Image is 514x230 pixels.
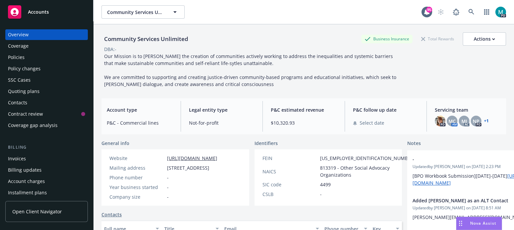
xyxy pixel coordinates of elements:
[8,165,42,175] div: Billing updates
[167,193,169,200] span: -
[167,164,209,171] span: [STREET_ADDRESS]
[189,119,255,126] span: Not-for-profit
[109,174,164,181] div: Phone number
[418,35,457,43] div: Total Rewards
[320,155,415,162] span: [US_EMPLOYER_IDENTIFICATION_NUMBER]
[271,106,337,113] span: P&C estimated revenue
[104,53,398,87] span: Our Mission is to [PERSON_NAME] the creation of communities actively working to address the inequ...
[434,5,447,19] a: Start snowing
[5,29,88,40] a: Overview
[5,52,88,63] a: Policies
[8,109,43,119] div: Contract review
[262,155,317,162] div: FEIN
[8,97,27,108] div: Contacts
[426,7,432,13] div: 95
[8,63,41,74] div: Policy changes
[480,5,493,19] a: Switch app
[5,153,88,164] a: Invoices
[107,9,165,16] span: Community Services Unlimited
[8,176,45,187] div: Account charges
[8,41,29,51] div: Coverage
[167,174,169,181] span: -
[5,63,88,74] a: Policy changes
[456,217,502,230] button: Nova Assist
[5,176,88,187] a: Account charges
[320,164,415,178] span: 813319 - Other Social Advocacy Organizations
[101,211,122,218] a: Contacts
[8,29,29,40] div: Overview
[473,118,479,125] span: NP
[5,165,88,175] a: Billing updates
[8,86,40,97] div: Quoting plans
[109,164,164,171] div: Mailing address
[262,168,317,175] div: NAICS
[461,118,467,125] span: MJ
[5,86,88,97] a: Quoting plans
[5,187,88,198] a: Installment plans
[8,187,47,198] div: Installment plans
[189,106,255,113] span: Legal entity type
[104,46,116,53] div: DBA: -
[28,9,49,15] span: Accounts
[448,118,456,125] span: MC
[474,33,495,45] div: Actions
[413,197,511,204] span: Added [PERSON_NAME] as an ALT Contact
[470,220,496,226] span: Nova Assist
[262,191,317,198] div: CSLB
[353,106,419,113] span: P&C follow up date
[8,153,26,164] div: Invoices
[484,119,489,123] a: +1
[5,109,88,119] a: Contract review
[271,119,337,126] span: $10,320.93
[107,119,173,126] span: P&C - Commercial lines
[407,140,421,148] span: Notes
[495,7,506,17] img: photo
[8,75,31,85] div: SSC Cases
[449,5,463,19] a: Report a Bug
[5,97,88,108] a: Contacts
[12,208,62,215] span: Open Client Navigator
[435,106,501,113] span: Servicing team
[8,120,58,131] div: Coverage gap analysis
[109,155,164,162] div: Website
[101,35,191,43] div: Community Services Unlimited
[109,184,164,191] div: Year business started
[107,106,173,113] span: Account type
[255,140,278,147] span: Identifiers
[167,155,217,161] a: [URL][DOMAIN_NAME]
[101,140,129,147] span: General info
[8,52,25,63] div: Policies
[463,32,506,46] button: Actions
[167,184,169,191] span: -
[435,116,445,126] img: photo
[360,119,384,126] span: Select date
[5,144,88,151] div: Billing
[361,35,413,43] div: Business Insurance
[320,181,331,188] span: 4499
[456,217,465,230] div: Drag to move
[320,191,322,198] span: -
[465,5,478,19] a: Search
[5,120,88,131] a: Coverage gap analysis
[109,193,164,200] div: Company size
[413,156,511,163] span: -
[262,181,317,188] div: SIC code
[5,3,88,21] a: Accounts
[5,75,88,85] a: SSC Cases
[5,41,88,51] a: Coverage
[101,5,185,19] button: Community Services Unlimited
